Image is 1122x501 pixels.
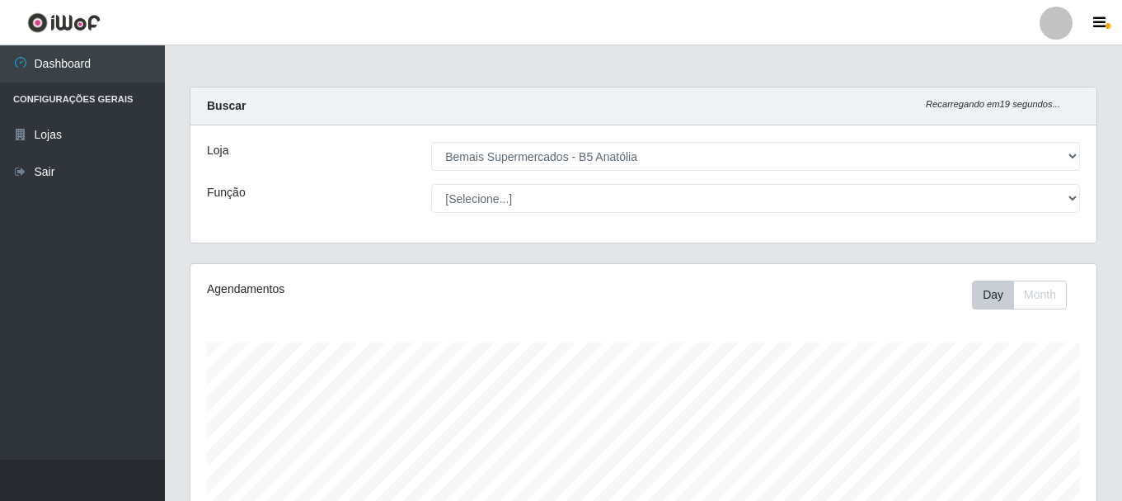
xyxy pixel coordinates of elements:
[972,281,1080,310] div: Toolbar with button groups
[926,99,1060,109] i: Recarregando em 19 segundos...
[207,99,246,112] strong: Buscar
[972,281,1014,310] button: Day
[27,12,101,33] img: CoreUI Logo
[207,142,228,159] label: Loja
[207,281,556,298] div: Agendamentos
[972,281,1067,310] div: First group
[207,184,246,201] label: Função
[1013,281,1067,310] button: Month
